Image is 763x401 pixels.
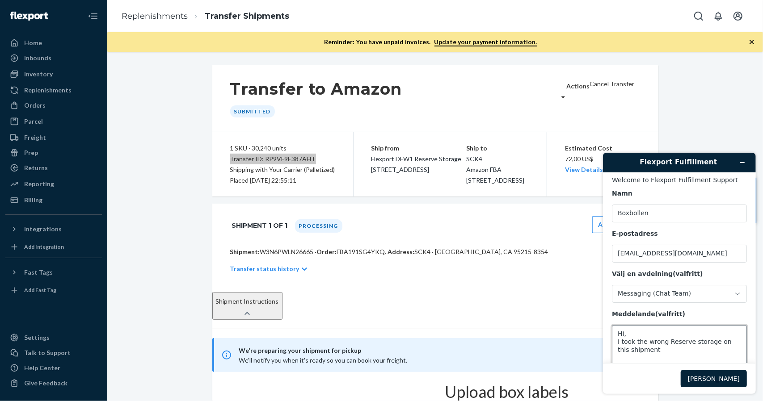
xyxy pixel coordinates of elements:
[5,193,102,207] a: Billing
[24,117,43,126] div: Parcel
[24,54,51,63] div: Inbounds
[24,38,42,47] div: Home
[230,175,335,186] div: Placed [DATE] 22:55:11
[337,248,387,255] span: FBA191SG4YKQ .
[24,70,53,79] div: Inventory
[84,7,102,25] button: Close Navigation
[5,98,102,113] a: Orders
[5,283,102,297] a: Add Fast Tag
[445,383,658,401] h1: Upload box labels
[466,143,529,154] p: Ship to
[24,133,46,142] div: Freight
[24,180,54,188] div: Reporting
[466,155,524,184] span: SCK4 Amazon FBA [STREET_ADDRESS]
[5,177,102,191] a: Reporting
[24,148,38,157] div: Prep
[24,163,48,172] div: Returns
[239,345,648,356] span: We're preparing your shipment for pickup
[24,268,53,277] div: Fast Tags
[230,248,260,255] span: Shipment:
[24,225,62,234] div: Integrations
[5,51,102,65] a: Inbounds
[5,114,102,129] a: Parcel
[317,248,387,255] span: Order:
[565,166,603,173] a: View Details
[230,79,402,98] h1: Transfer to Amazon
[5,240,102,254] a: Add Integration
[5,67,102,81] a: Inventory
[5,222,102,236] button: Integrations
[230,247,641,256] p: W3N6PWLN26665 · SCK4 · [GEOGRAPHIC_DATA], CA 95215-8354
[18,6,45,14] span: Chatta
[230,143,335,154] div: 1 SKU · 30,240 units
[5,346,102,360] button: Talk to Support
[5,376,102,390] button: Give Feedback
[239,356,408,364] span: We'll notify you when it's ready so you can book your freight.
[24,333,50,342] div: Settings
[10,12,48,21] img: Flexport logo
[24,243,64,251] div: Add Integration
[230,105,275,117] div: Submitted
[216,298,279,305] h5: Shipment Instructions
[5,83,102,97] a: Replenishments
[24,379,67,388] div: Give Feedback
[230,164,335,175] p: Shipping with Your Carrier (Palletized)
[709,7,727,25] button: Open notifications
[232,216,288,235] h1: Shipment 1 of 1
[24,196,42,205] div: Billing
[565,143,641,154] p: Estimated Cost
[5,130,102,145] a: Freight
[230,154,335,164] div: Transfer ID: RP9VF9E387AHT
[5,36,102,50] a: Home
[565,143,641,175] div: 72,00 US$
[325,38,537,46] p: Reminder: You have unpaid invoices.
[114,3,296,29] ol: breadcrumbs
[371,143,466,154] p: Ship from
[295,219,342,233] div: Processing
[24,348,71,357] div: Talk to Support
[388,248,415,255] span: Address:
[596,146,763,401] iframe: Skaffa mer information här
[24,363,60,372] div: Help Center
[690,7,708,25] button: Open Search Box
[230,264,299,273] p: Transfer status history
[729,7,747,25] button: Open account menu
[5,361,102,375] a: Help Center
[24,101,46,110] div: Orders
[24,86,72,95] div: Replenishments
[24,286,56,294] div: Add Fast Tag
[212,292,282,319] button: Shipment Instructions
[434,38,537,46] a: Update your payment information.
[122,11,188,21] a: Replenishments
[5,161,102,175] a: Returns
[5,330,102,345] a: Settings
[5,146,102,160] a: Prep
[590,79,635,88] p: Cancel Transfer
[567,82,590,91] label: Actions
[205,11,289,21] a: Transfer Shipments
[5,265,102,280] button: Fast Tags
[371,155,462,173] span: Flexport DFW1 Reserve Storage [STREET_ADDRESS]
